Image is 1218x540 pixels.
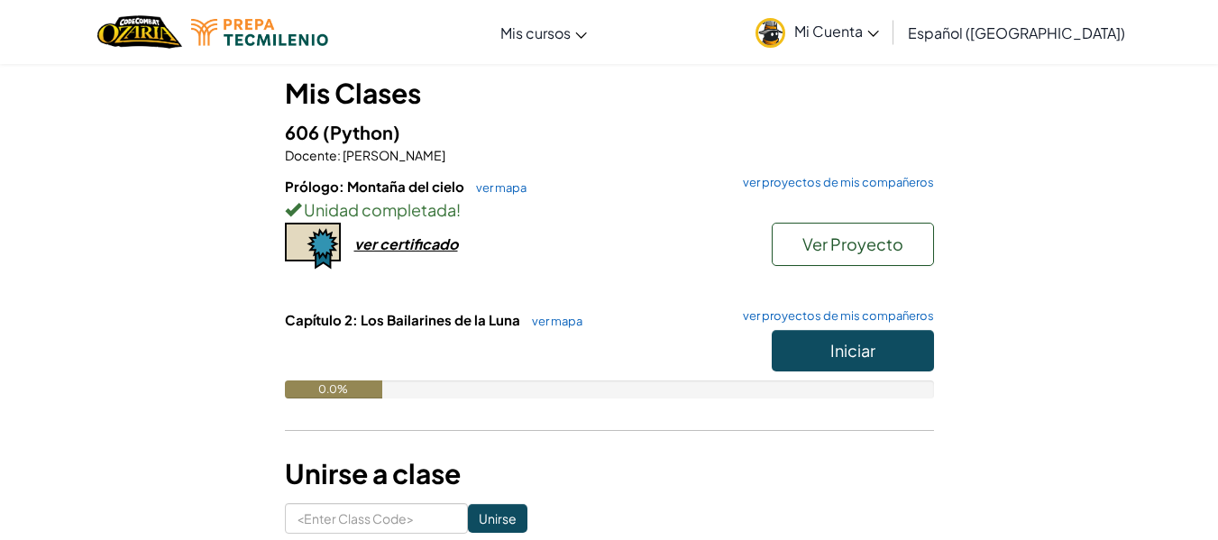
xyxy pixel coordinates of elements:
span: Prólogo: Montaña del cielo [285,178,467,195]
a: ver proyectos de mis compañeros [734,177,934,188]
img: certificate-icon.png [285,223,341,270]
a: ver certificado [285,234,458,253]
a: Mi Cuenta [746,4,888,60]
span: (Python) [323,121,400,143]
input: <Enter Class Code> [285,503,468,534]
a: ver mapa [467,180,527,195]
div: 0.0% [285,380,382,398]
span: Mis cursos [500,23,571,42]
img: Tecmilenio logo [191,19,328,46]
span: Unidad completada [301,199,456,220]
span: 606 [285,121,323,143]
a: Español ([GEOGRAPHIC_DATA]) [899,8,1134,57]
span: Capítulo 2: Los Bailarines de la Luna [285,311,523,328]
a: ver mapa [523,314,582,328]
input: Unirse [468,504,527,533]
a: ver proyectos de mis compañeros [734,310,934,322]
span: Ver Proyecto [802,233,903,254]
span: : [337,147,341,163]
span: Mi Cuenta [794,22,879,41]
span: ! [456,199,461,220]
img: Home [97,14,181,50]
h3: Mis Clases [285,73,934,114]
a: Ozaria by CodeCombat logo [97,14,181,50]
span: Iniciar [830,340,875,361]
div: ver certificado [354,234,458,253]
h3: Unirse a clase [285,453,934,494]
a: Mis cursos [491,8,596,57]
span: Español ([GEOGRAPHIC_DATA]) [908,23,1125,42]
span: Docente [285,147,337,163]
button: Ver Proyecto [772,223,934,266]
img: avatar [756,18,785,48]
span: [PERSON_NAME] [341,147,445,163]
button: Iniciar [772,330,934,371]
